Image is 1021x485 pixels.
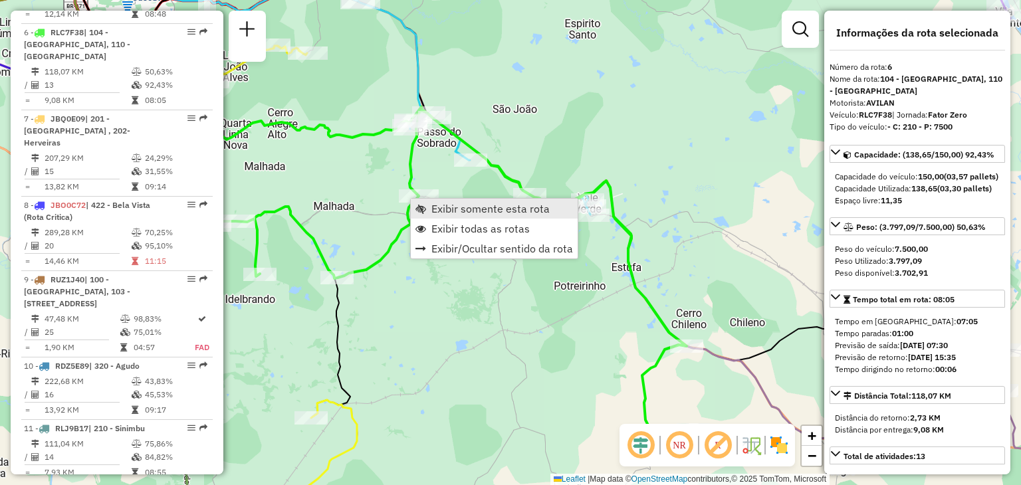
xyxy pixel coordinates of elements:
span: 10 - [24,361,140,371]
li: Exibir somente esta rota [411,199,578,219]
div: Peso disponível: [835,267,1000,279]
em: Opções [187,361,195,369]
td: 9,08 KM [44,94,131,107]
td: = [24,7,31,21]
span: | 201 - [GEOGRAPHIC_DATA] , 202- Herveiras [24,114,130,147]
td: 09:14 [144,180,207,193]
td: 31,55% [144,165,207,178]
em: Rota exportada [199,28,207,36]
a: Zoom out [802,446,822,466]
i: Total de Atividades [31,328,39,336]
em: Opções [187,28,195,36]
li: Exibir/Ocultar sentido da rota [411,239,578,258]
a: Peso: (3.797,09/7.500,00) 50,63% [830,217,1005,235]
i: Total de Atividades [31,242,39,250]
i: Tempo total em rota [132,10,138,18]
i: % de utilização da cubagem [132,167,142,175]
em: Opções [187,424,195,432]
strong: 3.702,91 [895,268,928,278]
a: Leaflet [554,474,586,484]
td: 13,82 KM [44,180,131,193]
span: Ocultar deslocamento [625,429,657,461]
i: % de utilização da cubagem [132,81,142,89]
td: 222,68 KM [44,375,131,388]
em: Opções [187,275,195,283]
td: 75,01% [133,326,195,339]
td: 75,86% [144,437,207,450]
h4: Informações da rota selecionada [830,27,1005,39]
span: Ocultar NR [663,429,695,461]
div: Map data © contributors,© 2025 TomTom, Microsoft [550,474,830,485]
span: RLJ9B17 [55,423,88,433]
a: Tempo total em rota: 08:05 [830,290,1005,308]
a: Total de atividades:13 [830,446,1005,464]
strong: 00:06 [935,364,957,374]
i: Distância Total [31,229,39,237]
a: Zoom in [802,426,822,446]
em: Rota exportada [199,275,207,283]
i: Tempo total em rota [132,468,138,476]
strong: 104 - [GEOGRAPHIC_DATA], 110 - [GEOGRAPHIC_DATA] [830,74,1002,96]
strong: 01:00 [892,328,913,338]
i: Total de Atividades [31,167,39,175]
td: 1,90 KM [44,341,120,354]
i: Distância Total [31,154,39,162]
div: Número da rota: [830,61,1005,73]
td: 95,10% [144,239,207,252]
strong: 11,35 [881,195,902,205]
td: 09:17 [144,403,207,417]
span: | 104 - [GEOGRAPHIC_DATA], 110 - [GEOGRAPHIC_DATA] [24,27,130,61]
span: Peso do veículo: [835,244,928,254]
span: 8 - [24,200,150,222]
div: Capacidade Utilizada: [835,183,1000,195]
i: Tempo total em rota [132,406,138,414]
strong: [DATE] 07:30 [900,340,948,350]
td: 08:05 [144,94,207,107]
i: % de utilização da cubagem [120,328,130,336]
em: Rota exportada [199,201,207,209]
span: | 210 - Sinimbu [88,423,145,433]
span: 7 - [24,114,130,147]
strong: AVILAN [866,98,895,108]
a: Distância Total:118,07 KM [830,386,1005,404]
td: = [24,180,31,193]
div: Capacidade: (138,65/150,00) 92,43% [830,165,1005,212]
i: Tempo total em rota [120,343,127,351]
span: Capacidade: (138,65/150,00) 92,43% [854,149,994,159]
strong: (03,57 pallets) [944,171,998,181]
td: 04:57 [133,341,195,354]
span: Peso: (3.797,09/7.500,00) 50,63% [856,222,986,232]
td: 20 [44,239,131,252]
td: 14 [44,450,131,464]
div: Previsão de retorno: [835,351,1000,363]
td: 50,63% [144,65,207,78]
td: 45,53% [144,388,207,401]
div: Tempo em [GEOGRAPHIC_DATA]: [835,316,1000,328]
i: Total de Atividades [31,453,39,461]
span: JBQ0E09 [51,114,85,124]
span: Exibir/Ocultar sentido da rota [431,243,573,254]
i: % de utilização do peso [132,154,142,162]
strong: 9,08 KM [913,425,944,435]
span: Tempo total em rota: 08:05 [853,294,955,304]
span: JBO0C72 [51,200,86,210]
td: / [24,388,31,401]
td: 98,83% [133,312,195,326]
a: Capacidade: (138,65/150,00) 92,43% [830,145,1005,163]
i: Rota otimizada [198,315,206,323]
i: Tempo total em rota [132,257,138,265]
td: 7,93 KM [44,466,131,479]
i: Distância Total [31,377,39,385]
div: Tipo do veículo: [830,121,1005,133]
i: % de utilização do peso [132,68,142,76]
i: Total de Atividades [31,391,39,399]
div: Previsão de saída: [835,339,1000,351]
strong: 13 [916,451,925,461]
span: Exibir rótulo [702,429,734,461]
i: Distância Total [31,440,39,448]
td: 43,83% [144,375,207,388]
span: | 100 - [GEOGRAPHIC_DATA], 103 - [STREET_ADDRESS] [24,274,130,308]
a: Exibir filtros [787,16,814,43]
td: / [24,450,31,464]
td: 47,48 KM [44,312,120,326]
